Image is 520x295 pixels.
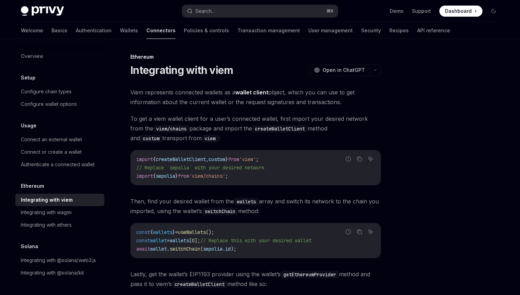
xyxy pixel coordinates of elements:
span: sepolia [203,246,222,252]
span: ]; [195,237,200,244]
span: Then, find your desired wallet from the array and switch its network to the chain you imported, u... [130,196,381,216]
a: Connect an external wallet [15,133,104,146]
span: // Replace this with your desired wallet [200,237,311,244]
span: ( [200,246,203,252]
span: , [206,156,209,162]
span: Viem represents connected wallets as a object, which you can use to get information about the cur... [130,87,381,107]
a: Recipes [389,22,409,39]
div: Overview [21,52,43,60]
span: from [228,156,239,162]
a: Connect or create a wallet [15,146,104,158]
a: Support [412,8,431,15]
span: { [153,173,156,179]
span: 0 [192,237,195,244]
code: viem [202,135,218,142]
span: } [225,156,228,162]
span: Dashboard [445,8,472,15]
div: Search... [195,7,215,15]
div: Connect or create a wallet [21,148,82,156]
a: Integrating with @solana/web3.js [15,254,104,267]
code: wallets [234,198,259,205]
span: To get a viem wallet client for a user’s connected wallet, first import your desired network from... [130,114,381,143]
a: Connectors [146,22,176,39]
span: ; [225,173,228,179]
div: Authenticate a connected wallet [21,160,95,169]
button: Toggle dark mode [488,6,499,17]
a: Overview [15,50,104,62]
a: User management [308,22,353,39]
span: } [172,229,175,235]
a: Configure wallet options [15,98,104,110]
span: const [136,229,150,235]
a: Integrating with @solana/kit [15,267,104,279]
span: sepolia [156,173,175,179]
span: createWalletClient [156,156,206,162]
span: . [167,246,170,252]
a: Security [361,22,381,39]
img: dark logo [21,6,64,16]
span: wallet [150,246,167,252]
span: [ [189,237,192,244]
button: Report incorrect code [344,227,353,236]
span: 'viem/chains' [189,173,225,179]
code: viem/chains [153,125,189,133]
span: (); [206,229,214,235]
a: Welcome [21,22,43,39]
span: ); [231,246,236,252]
a: Integrating with ethers [15,219,104,231]
span: const [136,237,150,244]
h1: Integrating with viem [130,64,233,76]
div: Ethereum [130,53,381,60]
span: wallets [170,237,189,244]
h5: Setup [21,74,35,82]
h5: Usage [21,121,36,130]
a: Authentication [76,22,112,39]
span: 'viem' [239,156,256,162]
span: import [136,173,153,179]
span: { [153,156,156,162]
h5: Solana [21,242,38,251]
a: Basics [51,22,67,39]
code: createWalletClient [252,125,308,133]
div: Integrating with @solana/kit [21,269,84,277]
div: Configure chain types [21,87,72,96]
div: Integrating with wagmi [21,208,72,217]
code: switchChain [202,208,238,215]
button: Copy the contents from the code block [355,227,364,236]
span: from [178,173,189,179]
div: Integrating with viem [21,196,73,204]
button: Search...⌘K [182,5,338,17]
span: useWallets [178,229,206,235]
div: Configure wallet options [21,100,77,108]
span: = [175,229,178,235]
a: API reference [417,22,450,39]
div: Connect an external wallet [21,135,82,144]
a: Wallets [120,22,138,39]
a: wallet client [235,89,268,96]
span: id [225,246,231,252]
span: wallet [150,237,167,244]
span: { [150,229,153,235]
span: await [136,246,150,252]
button: Copy the contents from the code block [355,154,364,163]
span: ⌘ K [326,8,334,14]
span: switchChain [170,246,200,252]
span: ; [256,156,259,162]
span: = [167,237,170,244]
a: Demo [390,8,404,15]
a: Dashboard [439,6,482,17]
a: Integrating with viem [15,194,104,206]
button: Report incorrect code [344,154,353,163]
span: import [136,156,153,162]
a: Policies & controls [184,22,229,39]
a: Configure chain types [15,85,104,98]
button: Ask AI [366,154,375,163]
span: // Replace `sepolia` with your desired network [136,165,264,171]
span: } [175,173,178,179]
span: . [222,246,225,252]
span: custom [209,156,225,162]
a: Integrating with wagmi [15,206,104,219]
span: Open in ChatGPT [323,67,365,74]
code: custom [140,135,162,142]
